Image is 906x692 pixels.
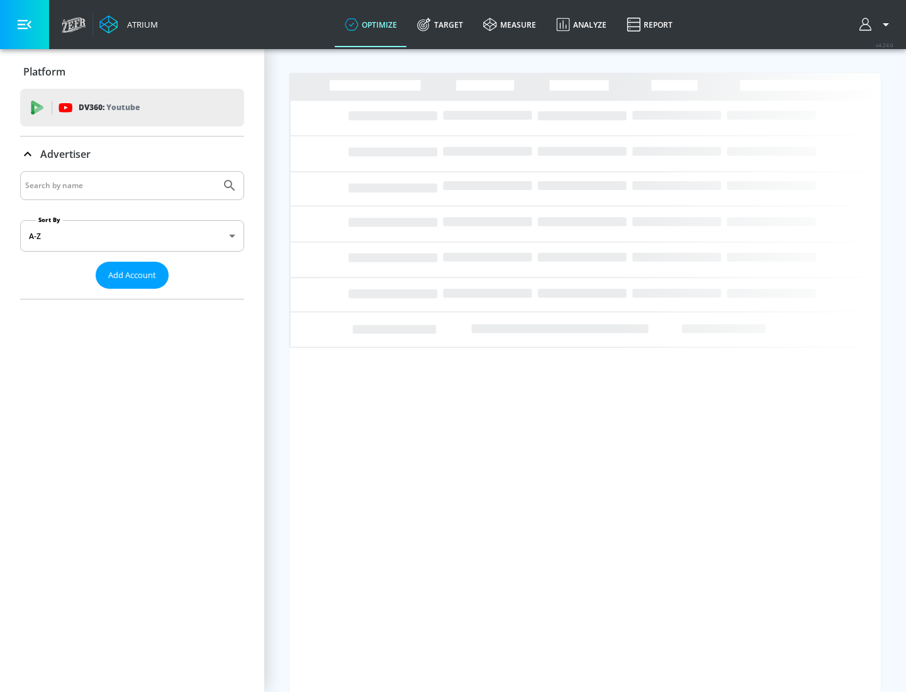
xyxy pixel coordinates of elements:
[36,216,63,224] label: Sort By
[79,101,140,114] p: DV360:
[96,262,169,289] button: Add Account
[876,42,893,48] span: v 4.24.0
[473,2,546,47] a: measure
[108,268,156,282] span: Add Account
[20,220,244,252] div: A-Z
[20,89,244,126] div: DV360: Youtube
[617,2,683,47] a: Report
[20,54,244,89] div: Platform
[23,65,65,79] p: Platform
[40,147,91,161] p: Advertiser
[20,289,244,299] nav: list of Advertiser
[99,15,158,34] a: Atrium
[546,2,617,47] a: Analyze
[106,101,140,114] p: Youtube
[20,137,244,172] div: Advertiser
[122,19,158,30] div: Atrium
[25,177,216,194] input: Search by name
[335,2,407,47] a: optimize
[20,171,244,299] div: Advertiser
[407,2,473,47] a: Target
